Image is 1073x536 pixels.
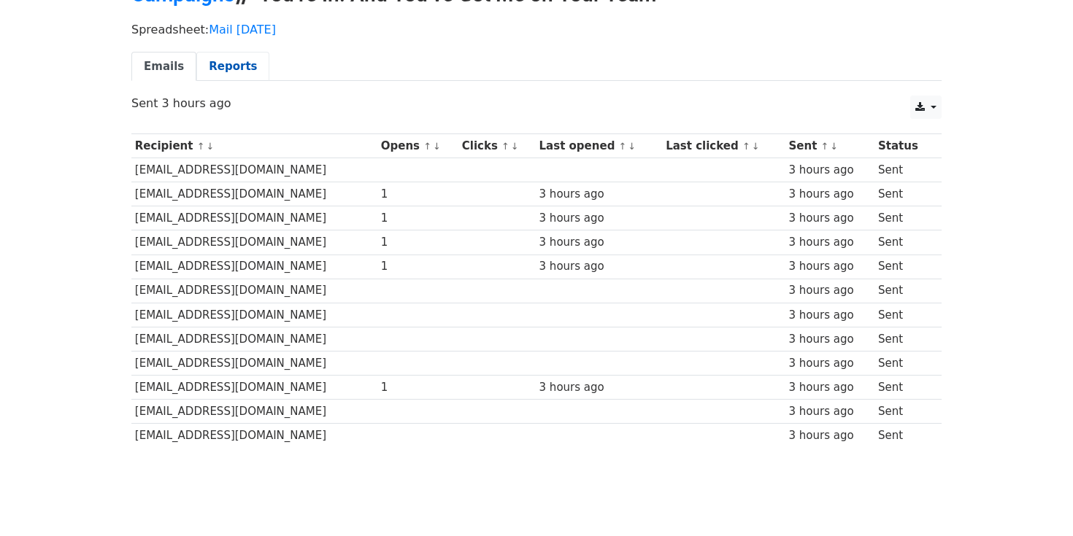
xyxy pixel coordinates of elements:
a: ↓ [830,141,838,152]
div: 3 hours ago [789,427,872,444]
a: ↓ [752,141,760,152]
a: ↓ [433,141,441,152]
div: 1 [381,258,455,275]
div: 3 hours ago [789,210,872,227]
div: 3 hours ago [539,379,659,396]
div: 1 [381,234,455,251]
th: Clicks [458,134,536,158]
td: Sent [874,158,933,182]
a: ↑ [619,141,627,152]
th: Recipient [131,134,377,158]
a: Mail [DATE] [209,23,276,36]
a: ↓ [206,141,214,152]
a: ↑ [423,141,431,152]
div: 3 hours ago [789,282,872,299]
div: 3 hours ago [789,403,872,420]
td: [EMAIL_ADDRESS][DOMAIN_NAME] [131,400,377,424]
th: Last clicked [662,134,785,158]
div: 3 hours ago [789,186,872,203]
div: 3 hours ago [789,379,872,396]
div: 1 [381,186,455,203]
td: [EMAIL_ADDRESS][DOMAIN_NAME] [131,376,377,400]
td: [EMAIL_ADDRESS][DOMAIN_NAME] [131,206,377,230]
div: 1 [381,379,455,396]
div: 3 hours ago [539,210,659,227]
a: ↑ [742,141,750,152]
th: Status [874,134,933,158]
td: [EMAIL_ADDRESS][DOMAIN_NAME] [131,158,377,182]
div: 3 hours ago [789,331,872,348]
a: ↑ [197,141,205,152]
a: Emails [131,52,196,82]
div: 3 hours ago [539,258,659,275]
a: ↑ [501,141,509,152]
td: [EMAIL_ADDRESS][DOMAIN_NAME] [131,424,377,448]
td: Sent [874,230,933,255]
a: Reports [196,52,269,82]
td: Sent [874,424,933,448]
div: 3 hours ago [789,234,872,251]
div: 3 hours ago [789,355,872,372]
td: Sent [874,279,933,303]
div: 1 [381,210,455,227]
a: ↓ [511,141,519,152]
p: Sent 3 hours ago [131,96,942,111]
td: Sent [874,351,933,375]
th: Opens [377,134,458,158]
td: Sent [874,327,933,351]
td: [EMAIL_ADDRESS][DOMAIN_NAME] [131,327,377,351]
div: 3 hours ago [789,258,872,275]
div: 3 hours ago [539,186,659,203]
div: 3 hours ago [789,307,872,324]
td: [EMAIL_ADDRESS][DOMAIN_NAME] [131,351,377,375]
div: 3 hours ago [539,234,659,251]
div: 3 hours ago [789,162,872,179]
th: Last opened [536,134,663,158]
td: [EMAIL_ADDRESS][DOMAIN_NAME] [131,279,377,303]
td: [EMAIL_ADDRESS][DOMAIN_NAME] [131,255,377,279]
td: [EMAIL_ADDRESS][DOMAIN_NAME] [131,303,377,327]
td: Sent [874,376,933,400]
td: Sent [874,303,933,327]
td: [EMAIL_ADDRESS][DOMAIN_NAME] [131,230,377,255]
iframe: Chat Widget [1000,466,1073,536]
a: ↓ [628,141,636,152]
p: Spreadsheet: [131,22,942,37]
td: Sent [874,400,933,424]
th: Sent [785,134,874,158]
td: Sent [874,206,933,230]
a: ↑ [821,141,829,152]
td: Sent [874,182,933,206]
td: [EMAIL_ADDRESS][DOMAIN_NAME] [131,182,377,206]
td: Sent [874,255,933,279]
